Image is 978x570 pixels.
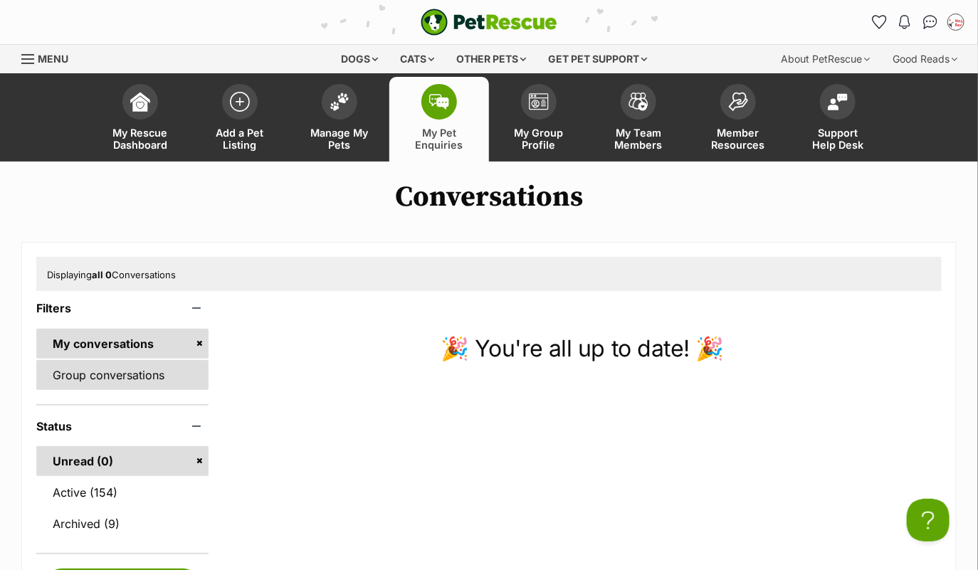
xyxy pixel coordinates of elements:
[36,360,209,390] a: Group conversations
[883,45,967,73] div: Good Reads
[332,45,389,73] div: Dogs
[389,77,489,162] a: My Pet Enquiries
[899,15,910,29] img: notifications-46538b983faf8c2785f20acdc204bb7945ddae34d4c08c2a6579f10ce5e182be.svg
[36,302,209,315] header: Filters
[36,477,209,507] a: Active (154)
[190,77,290,162] a: Add a Pet Listing
[907,499,950,542] iframe: Help Scout Beacon - Open
[36,420,209,433] header: Status
[828,93,848,110] img: help-desk-icon-fdf02630f3aa405de69fd3d07c3f3aa587a6932b1a1747fa1d2bba05be0121f9.svg
[507,127,571,151] span: My Group Profile
[728,92,748,111] img: member-resources-icon-8e73f808a243e03378d46382f2149f9095a855e16c252ad45f914b54edf8863c.svg
[21,45,78,70] a: Menu
[629,93,648,111] img: team-members-icon-5396bd8760b3fe7c0b43da4ab00e1e3bb1a5d9ba89233759b79545d2d3fc5d0d.svg
[92,269,112,280] strong: all 0
[47,269,176,280] span: Displaying Conversations
[391,45,445,73] div: Cats
[868,11,967,33] ul: Account quick links
[589,77,688,162] a: My Team Members
[606,127,671,151] span: My Team Members
[230,92,250,112] img: add-pet-listing-icon-0afa8454b4691262ce3f59096e99ab1cd57d4a30225e0717b998d2c9b9846f56.svg
[330,93,349,111] img: manage-my-pets-icon-02211641906a0b7f246fdf0571729dbe1e7629f14944591b6c1af311fb30b64b.svg
[529,93,549,110] img: group-profile-icon-3fa3cf56718a62981997c0bc7e787c4b2cf8bcc04b72c1350f741eb67cf2f40e.svg
[421,9,557,36] img: logo-e224e6f780fb5917bec1dbf3a21bbac754714ae5b6737aabdf751b685950b380.svg
[38,53,68,65] span: Menu
[90,77,190,162] a: My Rescue Dashboard
[36,329,209,359] a: My conversations
[208,127,272,151] span: Add a Pet Listing
[130,92,150,112] img: dashboard-icon-eb2f2d2d3e046f16d808141f083e7271f6b2e854fb5c12c21221c1fb7104beca.svg
[806,127,870,151] span: Support Help Desk
[223,332,942,366] p: 🎉 You're all up to date! 🎉
[421,9,557,36] a: PetRescue
[949,15,963,29] img: Laura Chao profile pic
[429,94,449,110] img: pet-enquiries-icon-7e3ad2cf08bfb03b45e93fb7055b45f3efa6380592205ae92323e6603595dc1f.svg
[407,127,471,151] span: My Pet Enquiries
[893,11,916,33] button: Notifications
[688,77,788,162] a: Member Resources
[919,11,942,33] a: Conversations
[706,127,770,151] span: Member Resources
[923,15,938,29] img: chat-41dd97257d64d25036548639549fe6c8038ab92f7586957e7f3b1b290dea8141.svg
[788,77,888,162] a: Support Help Desk
[539,45,658,73] div: Get pet support
[945,11,967,33] button: My account
[36,509,209,539] a: Archived (9)
[868,11,890,33] a: Favourites
[290,77,389,162] a: Manage My Pets
[771,45,880,73] div: About PetRescue
[307,127,372,151] span: Manage My Pets
[447,45,537,73] div: Other pets
[36,446,209,476] a: Unread (0)
[108,127,172,151] span: My Rescue Dashboard
[489,77,589,162] a: My Group Profile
